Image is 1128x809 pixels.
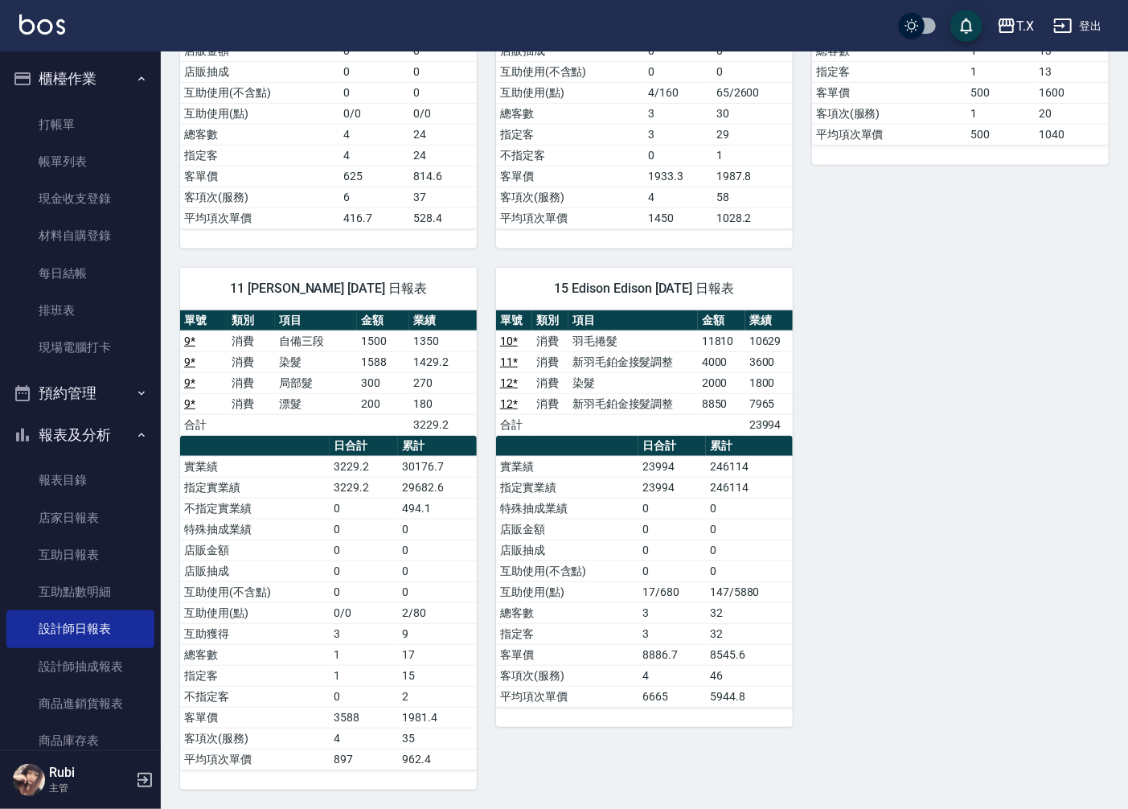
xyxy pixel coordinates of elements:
td: 互助使用(不含點) [496,561,638,581]
td: 20 [1036,103,1109,124]
td: 29682.6 [398,477,477,498]
td: 特殊抽成業績 [496,498,638,519]
td: 互助使用(不含點) [180,82,339,103]
td: 1588 [357,351,409,372]
button: 櫃檯作業 [6,58,154,100]
a: 材料自購登錄 [6,217,154,254]
td: 消費 [532,393,568,414]
td: 漂髮 [275,393,357,414]
td: 總客數 [496,103,645,124]
td: 1450 [645,207,712,228]
td: 4/160 [645,82,712,103]
img: Logo [19,14,65,35]
td: 指定實業績 [180,477,330,498]
td: 9 [398,623,477,644]
td: 5944.8 [706,686,793,707]
td: 0 [398,519,477,540]
td: 0 [330,498,398,519]
td: 0 [339,61,409,82]
td: 0 [330,519,398,540]
td: 平均項次單價 [496,207,645,228]
td: 200 [357,393,409,414]
th: 業績 [409,310,477,331]
a: 現場電腦打卡 [6,329,154,366]
td: 0 [706,540,793,561]
td: 互助使用(點) [180,103,339,124]
td: 0 [706,498,793,519]
img: Person [13,764,45,796]
td: 13 [1036,61,1109,82]
h5: Rubi [49,765,131,781]
td: 3229.2 [409,414,477,435]
td: 自備三段 [275,331,357,351]
td: 客項次(服務) [496,187,645,207]
th: 單號 [180,310,228,331]
td: 消費 [532,372,568,393]
td: 互助使用(點) [180,602,330,623]
td: 3 [330,623,398,644]
td: 2 [398,686,477,707]
td: 46 [706,665,793,686]
td: 客項次(服務) [496,665,638,686]
td: 0/0 [339,103,409,124]
td: 消費 [228,351,275,372]
th: 項目 [568,310,698,331]
td: 0 [330,686,398,707]
td: 3 [638,623,706,644]
a: 商品進銷貨報表 [6,685,154,722]
td: 合計 [496,414,532,435]
td: 客項次(服務) [180,728,330,749]
td: 實業績 [496,456,638,477]
td: 897 [330,749,398,770]
th: 單號 [496,310,532,331]
td: 平均項次單價 [180,207,339,228]
td: 0 [638,519,706,540]
td: 4000 [698,351,745,372]
td: 24 [409,124,477,145]
th: 累計 [398,436,477,457]
td: 店販抽成 [180,61,339,82]
a: 現金收支登錄 [6,180,154,217]
td: 500 [967,82,1036,103]
td: 局部髮 [275,372,357,393]
td: 3 [638,602,706,623]
td: 0 [638,561,706,581]
th: 項目 [275,310,357,331]
td: 實業績 [180,456,330,477]
td: 0 [398,561,477,581]
span: 11 [PERSON_NAME] [DATE] 日報表 [199,281,457,297]
td: 客單價 [180,166,339,187]
td: 消費 [532,331,568,351]
td: 不指定客 [496,145,645,166]
td: 6 [339,187,409,207]
td: 23994 [638,456,706,477]
a: 設計師日報表 [6,610,154,647]
td: 1 [967,103,1036,124]
td: 染髮 [275,351,357,372]
td: 1 [330,644,398,665]
td: 962.4 [398,749,477,770]
td: 23994 [638,477,706,498]
td: 2000 [698,372,745,393]
td: 消費 [228,393,275,414]
th: 金額 [698,310,745,331]
a: 帳單列表 [6,143,154,180]
td: 0/0 [409,103,477,124]
p: 主管 [49,781,131,795]
td: 494.1 [398,498,477,519]
td: 625 [339,166,409,187]
td: 1 [967,61,1036,82]
th: 日合計 [330,436,398,457]
td: 8850 [698,393,745,414]
td: 23994 [745,414,793,435]
td: 消費 [228,331,275,351]
td: 店販抽成 [180,561,330,581]
td: 4 [339,124,409,145]
td: 15 [398,665,477,686]
td: 35 [398,728,477,749]
td: 合計 [180,414,228,435]
td: 店販金額 [180,540,330,561]
td: 不指定客 [180,686,330,707]
td: 0 [712,61,793,82]
td: 32 [706,602,793,623]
